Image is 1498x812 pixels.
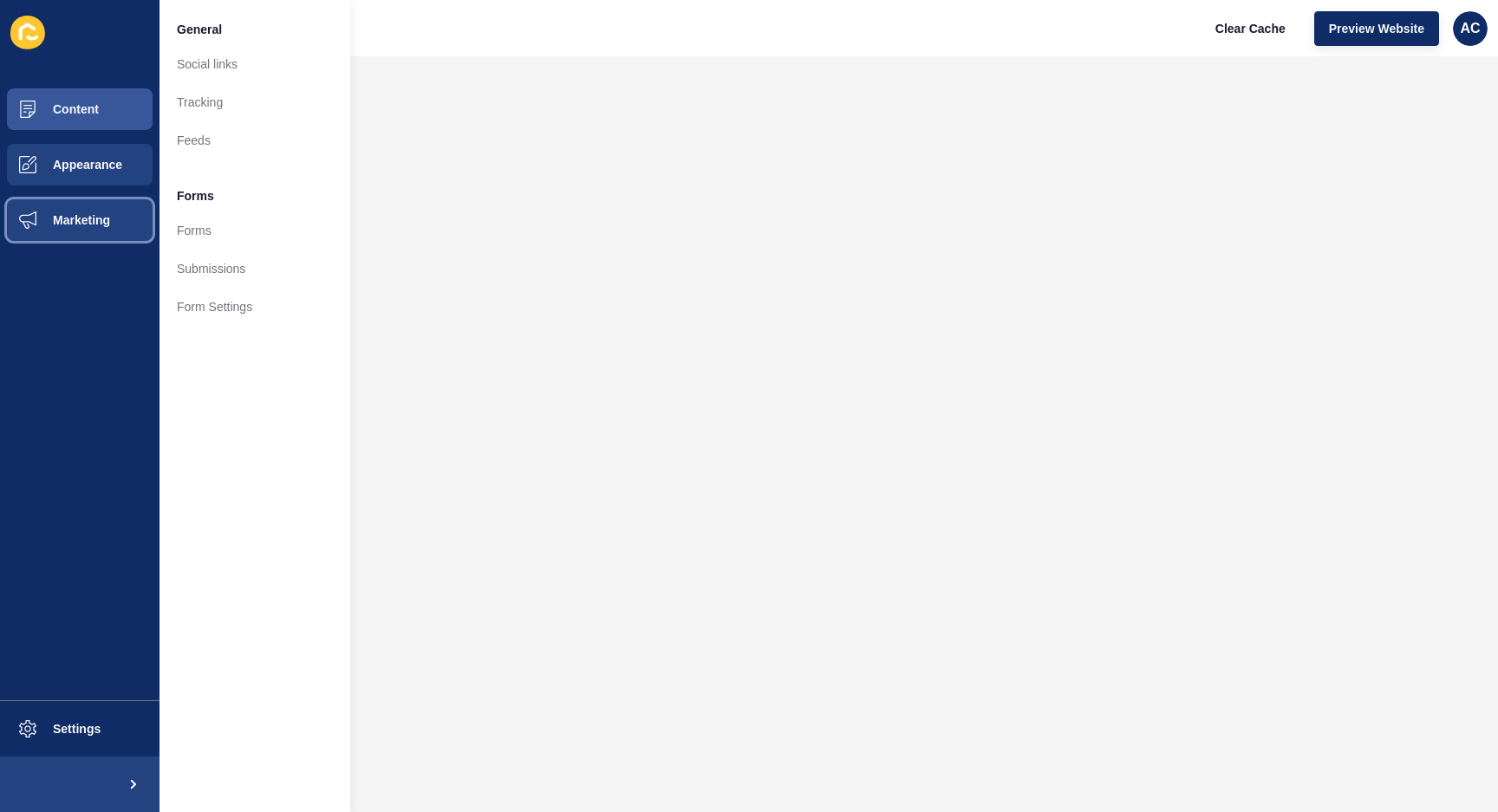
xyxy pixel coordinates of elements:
a: Forms [160,211,350,250]
a: Form Settings [160,288,350,326]
span: Preview Website [1329,20,1424,37]
span: General [177,21,222,38]
a: Social links [160,45,350,83]
button: Clear Cache [1201,11,1300,46]
span: Forms [177,187,214,205]
span: AC [1460,20,1480,37]
button: Preview Website [1314,11,1439,46]
a: Feeds [160,121,350,159]
span: Clear Cache [1215,20,1286,37]
a: Tracking [160,83,350,121]
a: Submissions [160,250,350,288]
